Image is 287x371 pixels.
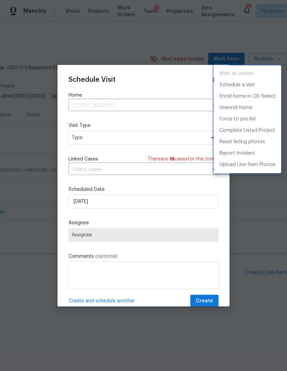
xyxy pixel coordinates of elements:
[220,150,255,157] p: Report Incident
[220,161,276,168] p: Upload Line Item Photos
[220,104,252,111] p: Unenroll home
[220,127,275,134] p: Complete Listed Project
[220,93,276,100] p: Enroll home in OD Select
[220,116,256,123] p: Force to pre-list
[220,138,265,146] p: Reset listing photos
[220,81,255,89] p: Schedule a visit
